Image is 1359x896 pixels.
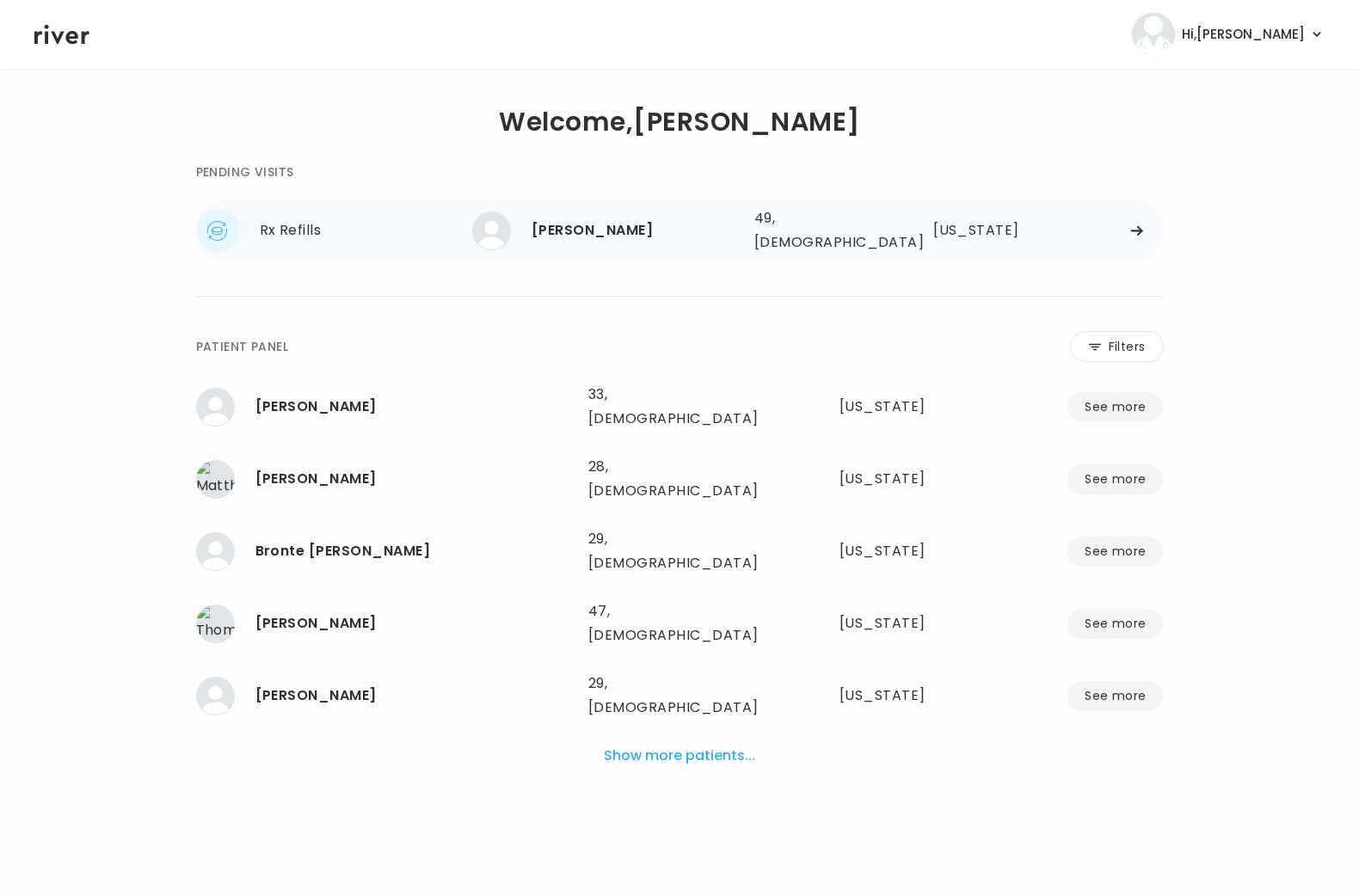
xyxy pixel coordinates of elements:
[839,684,968,708] div: Florida
[532,218,741,242] div: Dana Duron
[1070,331,1164,362] button: Filters
[196,604,235,643] img: Thomas Charron
[255,539,575,563] div: Bronte Blanco
[255,611,575,635] div: Thomas Charron
[255,684,575,708] div: Destiny Culbertson
[1132,13,1175,56] img: user avatar
[1067,681,1163,711] button: See more
[255,467,575,491] div: Matthew Brinkman
[588,672,771,720] div: 29, [DEMOGRAPHIC_DATA]
[196,677,235,715] img: Destiny Culbertson
[754,206,882,255] div: 49, [DEMOGRAPHIC_DATA]
[933,218,1023,242] div: Washington
[472,212,511,250] img: Dana Duron
[196,388,235,427] img: Zachary DeCecchis
[839,395,968,419] div: Oregon
[255,395,575,419] div: Zachary DeCecchis
[196,460,235,499] img: Matthew Brinkman
[196,336,288,357] div: PATIENT PANEL
[1132,13,1325,56] button: user avatarHi,[PERSON_NAME]
[196,162,294,182] div: PENDING VISITS
[839,539,968,563] div: California
[1067,537,1163,567] button: See more
[260,218,472,242] div: Rx Refills
[597,737,762,775] button: Show more patients...
[499,110,859,134] h1: Welcome, [PERSON_NAME]
[588,599,771,647] div: 47, [DEMOGRAPHIC_DATA]
[839,611,968,635] div: New Hampshire
[588,527,771,575] div: 29, [DEMOGRAPHIC_DATA]
[1067,392,1163,422] button: See more
[1067,609,1163,639] button: See more
[588,383,771,431] div: 33, [DEMOGRAPHIC_DATA]
[588,455,771,503] div: 28, [DEMOGRAPHIC_DATA]
[839,467,968,491] div: Colorado
[1182,22,1305,46] span: Hi, [PERSON_NAME]
[196,532,235,571] img: Bronte Blanco
[1067,464,1163,494] button: See more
